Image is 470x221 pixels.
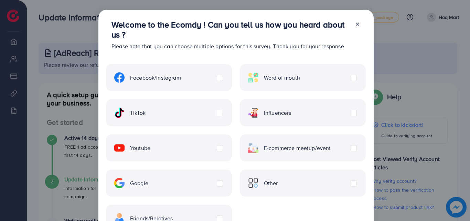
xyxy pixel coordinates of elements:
[114,178,125,188] img: ic-google.5bdd9b68.svg
[248,72,258,83] img: ic-word-of-mouth.a439123d.svg
[264,74,300,82] span: Word of mouth
[111,20,349,40] h3: Welcome to the Ecomdy ! Can you tell us how you heard about us ?
[264,144,331,152] span: E-commerce meetup/event
[114,72,125,83] img: ic-facebook.134605ef.svg
[248,143,258,153] img: ic-ecommerce.d1fa3848.svg
[248,108,258,118] img: ic-influencers.a620ad43.svg
[114,143,125,153] img: ic-youtube.715a0ca2.svg
[114,108,125,118] img: ic-tiktok.4b20a09a.svg
[248,178,258,188] img: ic-other.99c3e012.svg
[264,179,278,187] span: Other
[130,109,146,117] span: TikTok
[111,42,349,50] p: Please note that you can choose multiple options for this survey. Thank you for your response
[264,109,291,117] span: Influencers
[130,144,150,152] span: Youtube
[130,179,148,187] span: Google
[130,74,181,82] span: Facebook/Instagram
